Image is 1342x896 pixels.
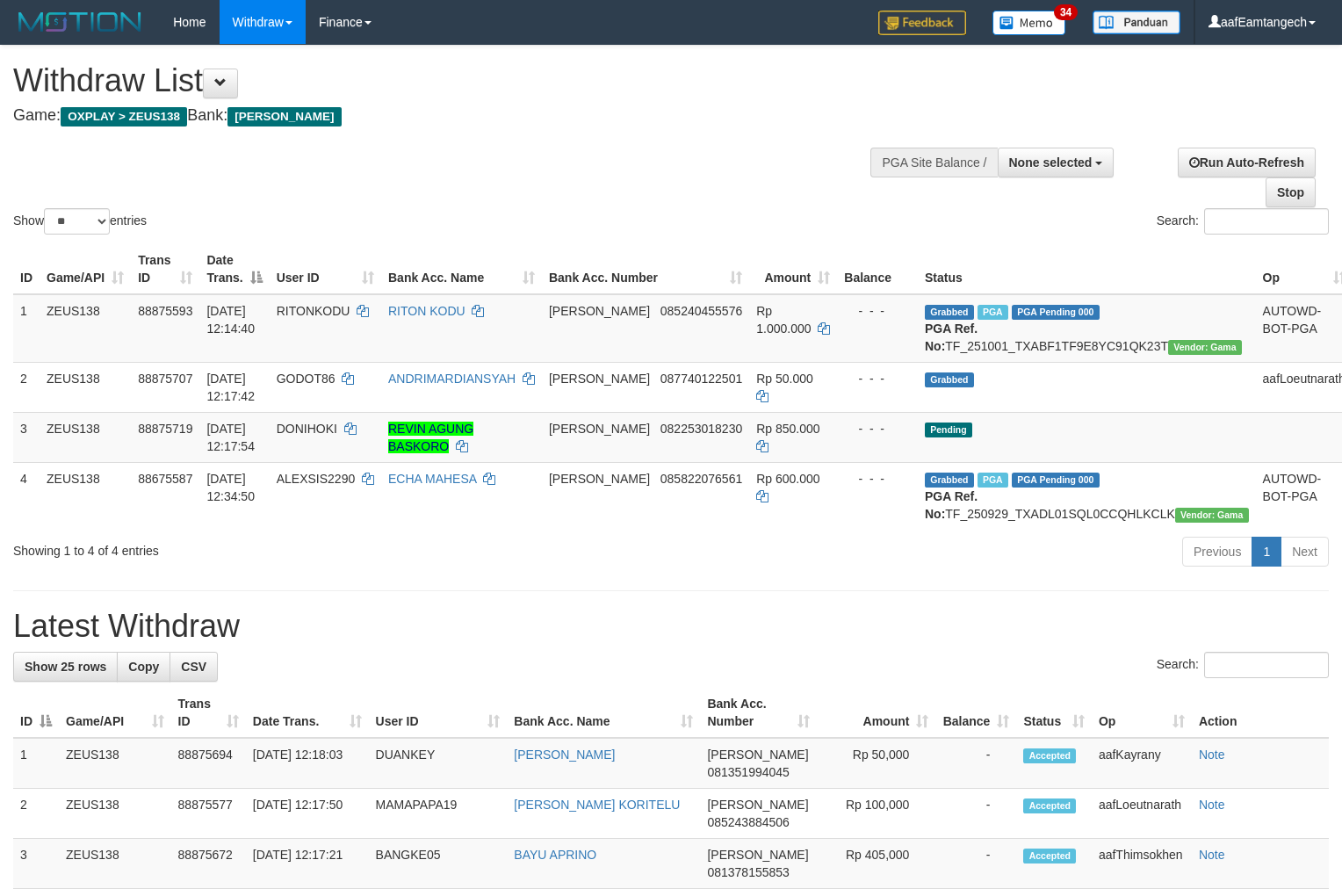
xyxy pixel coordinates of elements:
[246,839,369,889] td: [DATE] 12:17:21
[756,372,813,386] span: Rp 50.000
[270,244,381,294] th: User ID: activate to sort column ascending
[138,304,192,318] span: 88875593
[13,462,40,530] td: 4
[59,738,171,789] td: ZEUS138
[925,305,974,320] span: Grabbed
[40,244,131,294] th: Game/API: activate to sort column ascending
[918,244,1256,294] th: Status
[206,304,255,336] span: [DATE] 12:14:40
[1009,155,1093,170] span: None selected
[1023,849,1076,863] span: Accepted
[1012,305,1100,320] span: PGA Pending
[206,422,255,453] span: [DATE] 12:17:54
[514,848,596,862] a: BAYU APRINO
[549,472,650,486] span: [PERSON_NAME]
[837,244,918,294] th: Balance
[171,839,246,889] td: 88875672
[1178,148,1316,177] a: Run Auto-Refresh
[1092,738,1192,789] td: aafKayrany
[756,422,819,436] span: Rp 850.000
[1092,789,1192,839] td: aafLoeutnarath
[1023,798,1076,813] span: Accepted
[206,472,255,503] span: [DATE] 12:34:50
[817,839,935,889] td: Rp 405,000
[369,738,508,789] td: DUANKEY
[13,294,40,363] td: 1
[171,789,246,839] td: 88875577
[1023,748,1076,763] span: Accepted
[1192,688,1329,738] th: Action
[844,420,911,437] div: - - -
[992,11,1066,35] img: Button%20Memo.svg
[1199,798,1225,812] a: Note
[199,244,269,294] th: Date Trans.: activate to sort column descending
[707,848,808,862] span: [PERSON_NAME]
[707,748,808,762] span: [PERSON_NAME]
[1092,839,1192,889] td: aafThimsokhen
[388,422,473,453] a: REVIN AGUNG BASKORO
[1199,848,1225,862] a: Note
[660,372,742,386] span: Copy 087740122501 to clipboard
[59,839,171,889] td: ZEUS138
[549,422,650,436] span: [PERSON_NAME]
[1157,208,1329,235] label: Search:
[117,652,170,682] a: Copy
[227,107,341,126] span: [PERSON_NAME]
[171,688,246,738] th: Trans ID: activate to sort column ascending
[925,489,978,521] b: PGA Ref. No:
[918,294,1256,363] td: TF_251001_TXABF1TF9E8YC91QK23T
[277,372,335,386] span: GODOT86
[925,473,974,488] span: Grabbed
[844,370,911,387] div: - - -
[40,294,131,363] td: ZEUS138
[13,412,40,462] td: 3
[246,789,369,839] td: [DATE] 12:17:50
[1168,340,1242,355] span: Vendor URL: https://trx31.1velocity.biz
[756,472,819,486] span: Rp 600.000
[1054,4,1078,20] span: 34
[381,244,542,294] th: Bank Acc. Name: activate to sort column ascending
[844,302,911,320] div: - - -
[13,688,59,738] th: ID: activate to sort column descending
[25,660,106,674] span: Show 25 rows
[707,765,789,779] span: Copy 081351994045 to clipboard
[998,148,1115,177] button: None selected
[369,839,508,889] td: BANGKE05
[369,688,508,738] th: User ID: activate to sort column ascending
[935,839,1016,889] td: -
[756,304,811,336] span: Rp 1.000.000
[138,372,192,386] span: 88875707
[40,412,131,462] td: ZEUS138
[277,304,350,318] span: RITONKODU
[40,462,131,530] td: ZEUS138
[128,660,159,674] span: Copy
[925,322,978,353] b: PGA Ref. No:
[817,789,935,839] td: Rp 100,000
[700,688,817,738] th: Bank Acc. Number: activate to sort column ascending
[514,798,680,812] a: [PERSON_NAME] KORITELU
[13,652,118,682] a: Show 25 rows
[388,472,476,486] a: ECHA MAHESA
[978,305,1008,320] span: Marked by aafanarl
[181,660,206,674] span: CSV
[1092,688,1192,738] th: Op: activate to sort column ascending
[59,688,171,738] th: Game/API: activate to sort column ascending
[660,304,742,318] span: Copy 085240455576 to clipboard
[131,244,199,294] th: Trans ID: activate to sort column ascending
[44,208,110,235] select: Showentries
[1204,208,1329,235] input: Search:
[277,422,337,436] span: DONIHOKI
[1182,537,1252,567] a: Previous
[1204,652,1329,678] input: Search:
[1012,473,1100,488] span: PGA Pending
[13,738,59,789] td: 1
[13,609,1329,644] h1: Latest Withdraw
[514,748,615,762] a: [PERSON_NAME]
[925,372,974,387] span: Grabbed
[388,304,465,318] a: RITON KODU
[171,738,246,789] td: 88875694
[707,865,789,879] span: Copy 081378155853 to clipboard
[13,839,59,889] td: 3
[549,304,650,318] span: [PERSON_NAME]
[138,472,192,486] span: 88675587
